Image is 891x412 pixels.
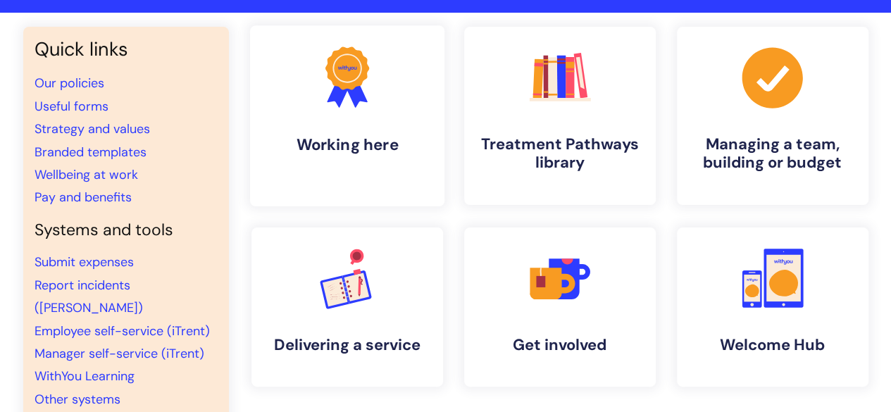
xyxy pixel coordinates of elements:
a: Managing a team, building or budget [677,27,868,205]
a: Delivering a service [251,227,443,387]
a: WithYou Learning [35,368,135,385]
a: Welcome Hub [677,227,868,387]
h3: Quick links [35,38,218,61]
h4: Managing a team, building or budget [688,135,857,173]
a: Submit expenses [35,254,134,270]
a: Branded templates [35,144,147,161]
a: Other systems [35,391,120,408]
h4: Get involved [475,336,644,354]
h4: Working here [261,135,433,154]
h4: Delivering a service [263,336,432,354]
a: Strategy and values [35,120,150,137]
a: Wellbeing at work [35,166,138,183]
a: Get involved [464,227,656,387]
h4: Treatment Pathways library [475,135,644,173]
a: Pay and benefits [35,189,132,206]
a: Employee self-service (iTrent) [35,323,210,339]
a: Working here [249,25,444,206]
a: Our policies [35,75,104,92]
a: Manager self-service (iTrent) [35,345,204,362]
a: Useful forms [35,98,108,115]
h4: Systems and tools [35,220,218,240]
h4: Welcome Hub [688,336,857,354]
a: Report incidents ([PERSON_NAME]) [35,277,143,316]
a: Treatment Pathways library [464,27,656,205]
